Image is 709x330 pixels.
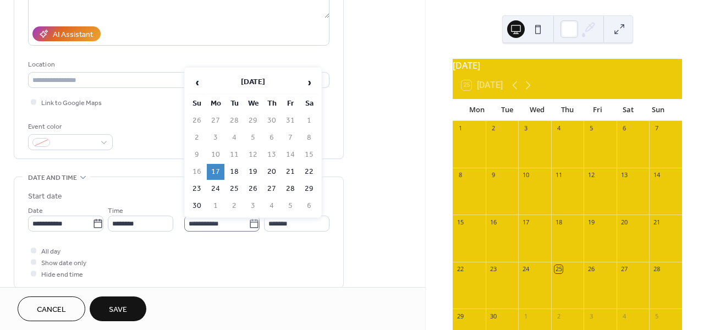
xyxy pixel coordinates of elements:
th: Fr [282,96,299,112]
div: 14 [652,171,661,179]
span: Time [108,205,123,217]
td: 15 [300,147,318,163]
td: 23 [188,181,206,197]
th: Sa [300,96,318,112]
span: Date [28,205,43,217]
td: 4 [226,130,243,146]
td: 8 [300,130,318,146]
div: 27 [620,265,628,273]
td: 19 [244,164,262,180]
div: 15 [456,218,464,226]
div: Fri [582,99,613,121]
div: Tue [492,99,522,121]
td: 10 [207,147,224,163]
td: 6 [300,198,318,214]
td: 18 [226,164,243,180]
td: 29 [244,113,262,129]
th: Tu [226,96,243,112]
div: 26 [587,265,595,273]
div: 5 [652,312,661,320]
div: 29 [456,312,464,320]
div: 21 [652,218,661,226]
button: Save [90,296,146,321]
div: 18 [554,218,563,226]
td: 9 [188,147,206,163]
th: [DATE] [207,71,299,95]
td: 3 [207,130,224,146]
td: 26 [188,113,206,129]
div: 6 [620,124,628,133]
td: 28 [226,113,243,129]
div: 1 [456,124,464,133]
td: 31 [282,113,299,129]
th: Su [188,96,206,112]
td: 27 [207,113,224,129]
span: Cancel [37,304,66,316]
div: 1 [521,312,530,320]
div: 3 [587,312,595,320]
span: Show date only [41,257,86,269]
div: Wed [522,99,552,121]
div: Sat [613,99,643,121]
td: 1 [207,198,224,214]
td: 29 [300,181,318,197]
div: 17 [521,218,530,226]
td: 12 [244,147,262,163]
span: Link to Google Maps [41,97,102,109]
th: Mo [207,96,224,112]
div: 28 [652,265,661,273]
div: [DATE] [453,59,682,72]
div: 4 [620,312,628,320]
td: 4 [263,198,281,214]
div: 23 [489,265,497,273]
td: 1 [300,113,318,129]
td: 17 [207,164,224,180]
div: 8 [456,171,464,179]
div: Location [28,59,327,70]
span: All day [41,246,61,257]
td: 21 [282,164,299,180]
span: Hide end time [41,269,83,280]
td: 2 [188,130,206,146]
td: 30 [263,113,281,129]
td: 24 [207,181,224,197]
span: Save [109,304,127,316]
div: 12 [587,171,595,179]
div: 5 [587,124,595,133]
div: Sun [643,99,673,121]
td: 3 [244,198,262,214]
div: 20 [620,218,628,226]
td: 13 [263,147,281,163]
td: 27 [263,181,281,197]
div: 10 [521,171,530,179]
div: AI Assistant [53,29,93,41]
button: AI Assistant [32,26,101,41]
td: 6 [263,130,281,146]
td: 20 [263,164,281,180]
div: Thu [552,99,582,121]
div: Start date [28,191,62,202]
div: 2 [554,312,563,320]
div: 13 [620,171,628,179]
a: Cancel [18,296,85,321]
div: 9 [489,171,497,179]
div: 22 [456,265,464,273]
td: 25 [226,181,243,197]
td: 5 [282,198,299,214]
div: 24 [521,265,530,273]
span: › [301,71,317,94]
span: ‹ [189,71,205,94]
td: 2 [226,198,243,214]
td: 30 [188,198,206,214]
td: 11 [226,147,243,163]
div: 2 [489,124,497,133]
td: 28 [282,181,299,197]
td: 22 [300,164,318,180]
td: 5 [244,130,262,146]
div: 16 [489,218,497,226]
td: 26 [244,181,262,197]
td: 14 [282,147,299,163]
div: 11 [554,171,563,179]
div: Mon [461,99,492,121]
th: We [244,96,262,112]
